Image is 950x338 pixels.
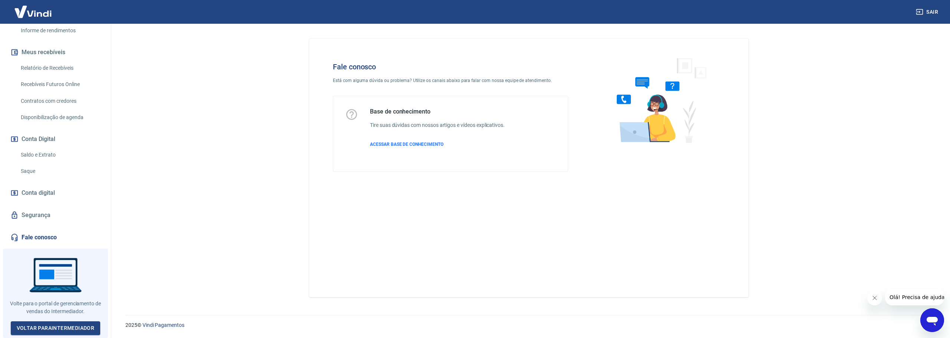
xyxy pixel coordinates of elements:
p: 2025 © [125,321,932,329]
iframe: Mensagem da empresa [885,289,944,305]
img: Fale conosco [602,50,715,150]
a: Saldo e Extrato [18,147,102,163]
a: Informe de rendimentos [18,23,102,38]
iframe: Botão para abrir a janela de mensagens [920,308,944,332]
a: Fale conosco [9,229,102,246]
a: Relatório de Recebíveis [18,60,102,76]
iframe: Fechar mensagem [867,291,882,305]
a: ACESSAR BASE DE CONHECIMENTO [370,141,505,148]
a: Saque [18,164,102,179]
span: ACESSAR BASE DE CONHECIMENTO [370,142,443,147]
span: Olá! Precisa de ajuda? [4,5,62,11]
h4: Fale conosco [333,62,568,71]
button: Conta Digital [9,131,102,147]
span: Conta digital [22,188,55,198]
button: Meus recebíveis [9,44,102,60]
a: Disponibilização de agenda [18,110,102,125]
a: Segurança [9,207,102,223]
a: Vindi Pagamentos [142,322,184,328]
p: Está com alguma dúvida ou problema? Utilize os canais abaixo para falar com nossa equipe de atend... [333,77,568,84]
a: Voltar paraIntermediador [11,321,101,335]
a: Recebíveis Futuros Online [18,77,102,92]
a: Conta digital [9,185,102,201]
h6: Tire suas dúvidas com nossos artigos e vídeos explicativos. [370,121,505,129]
a: Contratos com credores [18,93,102,109]
h5: Base de conhecimento [370,108,505,115]
img: Vindi [9,0,57,23]
button: Sair [914,5,941,19]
